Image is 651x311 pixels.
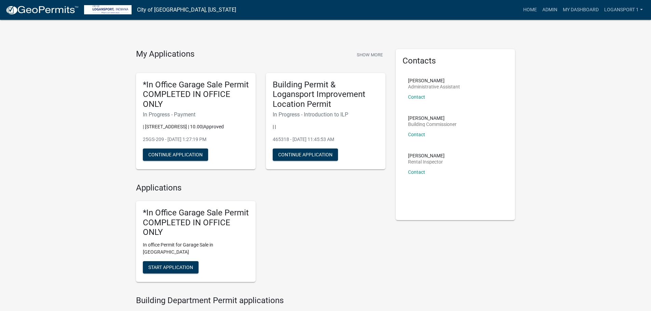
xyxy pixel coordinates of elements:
button: Continue Application [143,149,208,161]
button: Start Application [143,261,199,273]
p: Rental Inspector [408,159,445,164]
a: Logansport 1 [601,3,646,16]
p: [PERSON_NAME] [408,153,445,158]
p: Building Commissioner [408,122,457,127]
h4: My Applications [136,49,194,59]
span: Start Application [148,265,193,270]
p: In office Permit for Garage Sale in [GEOGRAPHIC_DATA] [143,241,249,256]
p: Administrative Assistant [408,84,460,89]
button: Continue Application [273,149,338,161]
button: Show More [354,49,385,60]
a: Admin [540,3,560,16]
p: 465318 - [DATE] 11:45:53 AM [273,136,379,143]
a: Contact [408,169,425,175]
a: Contact [408,132,425,137]
p: [PERSON_NAME] [408,78,460,83]
h4: Applications [136,183,385,193]
h6: In Progress - Introduction to ILP [273,111,379,118]
a: Contact [408,94,425,100]
p: [PERSON_NAME] [408,116,457,121]
a: My Dashboard [560,3,601,16]
p: | [STREET_ADDRESS] | 10.00|Approved [143,123,249,130]
h5: *In Office Garage Sale Permit COMPLETED IN OFFICE ONLY [143,208,249,237]
h5: *In Office Garage Sale Permit COMPLETED IN OFFICE ONLY [143,80,249,109]
h5: Contacts [403,56,508,66]
h5: Building Permit & Logansport Improvement Location Permit [273,80,379,109]
h4: Building Department Permit applications [136,296,385,306]
img: City of Logansport, Indiana [84,5,132,14]
h6: In Progress - Payment [143,111,249,118]
p: | | [273,123,379,130]
p: 25GS-209 - [DATE] 1:27:19 PM [143,136,249,143]
a: Home [520,3,540,16]
a: City of [GEOGRAPHIC_DATA], [US_STATE] [137,4,236,16]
